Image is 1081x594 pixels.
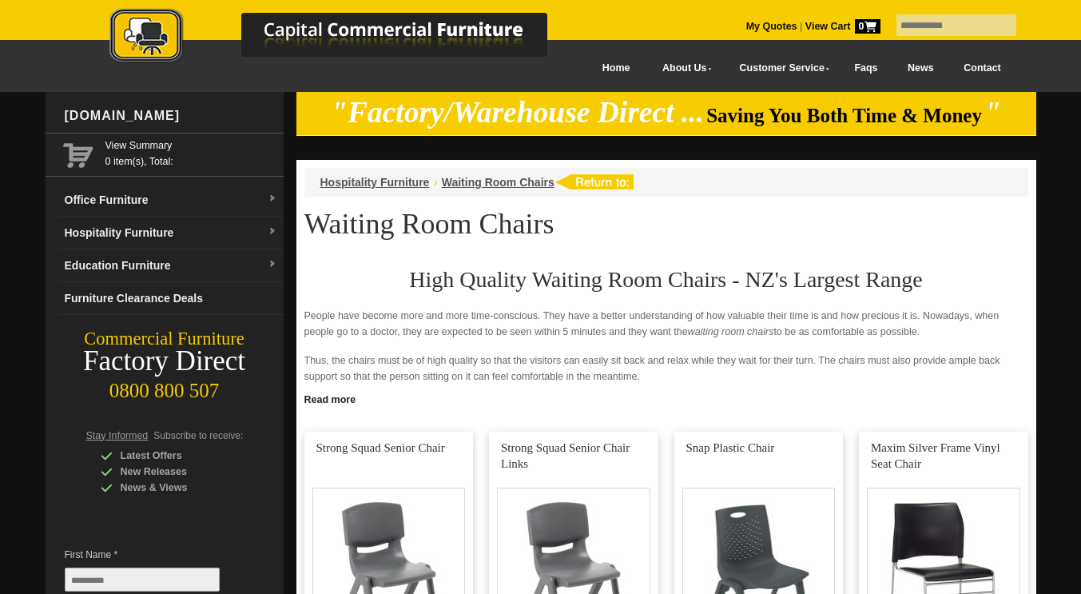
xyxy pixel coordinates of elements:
[840,50,893,86] a: Faqs
[86,430,149,441] span: Stay Informed
[268,194,277,204] img: dropdown
[46,350,284,373] div: Factory Direct
[65,547,244,563] span: First Name *
[58,249,284,282] a: Education Furnituredropdown
[66,8,625,71] a: Capital Commercial Furniture Logo
[153,430,243,441] span: Subscribe to receive:
[101,448,252,464] div: Latest Offers
[433,174,437,190] li: ›
[721,50,839,86] a: Customer Service
[948,50,1015,86] a: Contact
[892,50,948,86] a: News
[746,21,797,32] a: My Quotes
[304,308,1028,340] p: People have become more and more time-conscious. They have a better understanding of how valuable...
[706,105,982,126] span: Saving You Both Time & Money
[58,184,284,217] a: Office Furnituredropdown
[105,138,277,153] a: View Summary
[688,326,774,337] em: waiting room chairs
[268,227,277,237] img: dropdown
[304,353,1028,385] p: Thus, the chairs must be of high quality so that the visitors can easily sit back and relax while...
[101,480,252,496] div: News & Views
[805,21,880,32] strong: View Cart
[105,138,277,167] span: 0 item(s), Total:
[58,282,284,315] a: Furniture Clearance Deals
[65,568,220,592] input: First Name *
[320,176,430,189] a: Hospitality Furniture
[58,92,284,140] div: [DOMAIN_NAME]
[296,388,1036,408] a: Click to read more
[46,372,284,402] div: 0800 800 507
[304,209,1028,239] h1: Waiting Room Chairs
[802,21,880,32] a: View Cart0
[101,464,252,480] div: New Releases
[984,96,1001,129] em: "
[331,96,704,129] em: "Factory/Warehouse Direct ...
[645,50,721,86] a: About Us
[442,176,554,189] a: Waiting Room Chairs
[855,19,880,34] span: 0
[58,217,284,249] a: Hospitality Furnituredropdown
[66,8,625,66] img: Capital Commercial Furniture Logo
[304,268,1028,292] h2: High Quality Waiting Room Chairs - NZ's Largest Range
[46,328,284,350] div: Commercial Furniture
[554,174,634,189] img: return to
[268,260,277,269] img: dropdown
